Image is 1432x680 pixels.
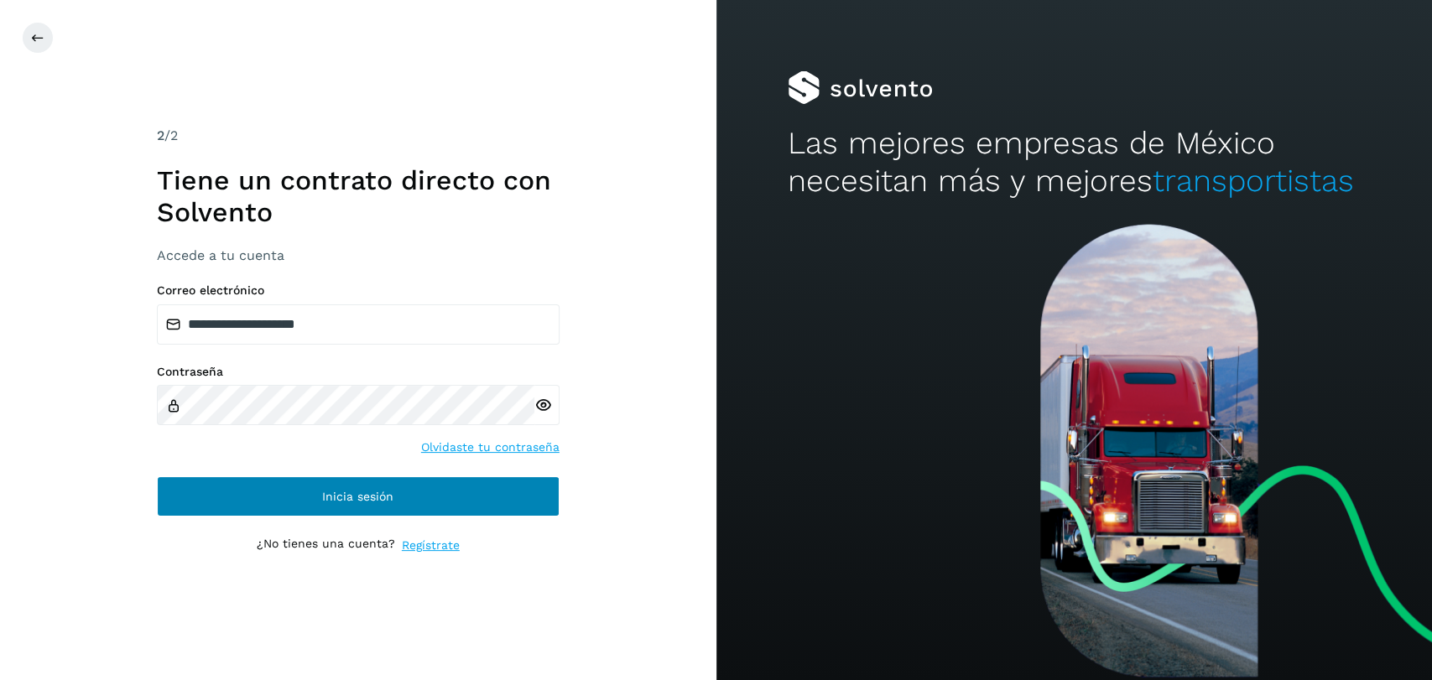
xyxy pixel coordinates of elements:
[1153,163,1354,199] span: transportistas
[157,476,560,516] button: Inicia sesión
[322,491,393,502] span: Inicia sesión
[157,283,560,298] label: Correo electrónico
[157,164,560,229] h1: Tiene un contrato directo con Solvento
[157,247,560,263] h3: Accede a tu cuenta
[788,125,1361,200] h2: Las mejores empresas de México necesitan más y mejores
[157,126,560,146] div: /2
[157,127,164,143] span: 2
[157,365,560,379] label: Contraseña
[257,537,395,554] p: ¿No tienes una cuenta?
[402,537,460,554] a: Regístrate
[421,439,560,456] a: Olvidaste tu contraseña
